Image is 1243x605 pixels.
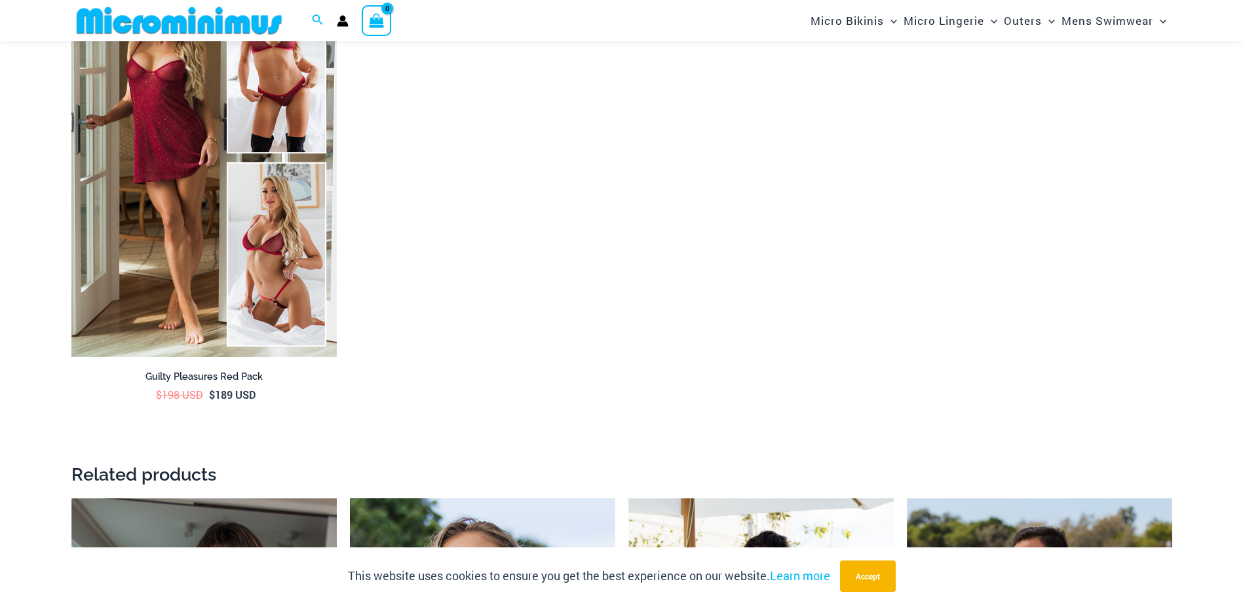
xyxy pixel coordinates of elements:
[209,388,215,401] span: $
[156,388,203,401] bdi: 198 USD
[71,371,337,383] h2: Guilty Pleasures Red Pack
[312,12,324,29] a: Search icon link
[1001,4,1058,37] a: OutersMenu ToggleMenu Toggle
[900,4,1001,37] a: Micro LingerieMenu ToggleMenu Toggle
[770,568,830,583] a: Learn more
[840,560,896,592] button: Accept
[71,6,287,35] img: MM SHOP LOGO FLAT
[984,4,997,37] span: Menu Toggle
[811,4,884,37] span: Micro Bikinis
[904,4,984,37] span: Micro Lingerie
[71,463,1172,486] h2: Related products
[156,388,162,401] span: $
[348,566,830,586] p: This website uses cookies to ensure you get the best experience on our website.
[362,5,392,35] a: View Shopping Cart, empty
[1153,4,1166,37] span: Menu Toggle
[884,4,897,37] span: Menu Toggle
[209,388,256,401] bdi: 189 USD
[1058,4,1170,37] a: Mens SwimwearMenu ToggleMenu Toggle
[1061,4,1153,37] span: Mens Swimwear
[805,2,1172,39] nav: Site Navigation
[1042,4,1055,37] span: Menu Toggle
[807,4,900,37] a: Micro BikinisMenu ToggleMenu Toggle
[337,15,349,27] a: Account icon link
[71,371,337,388] a: Guilty Pleasures Red Pack
[1004,4,1042,37] span: Outers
